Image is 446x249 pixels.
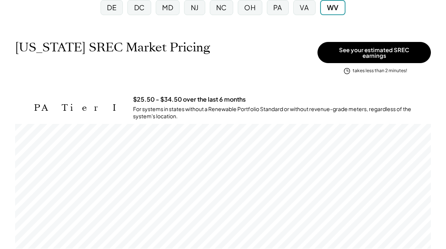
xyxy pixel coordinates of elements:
[107,3,116,12] div: DE
[244,3,256,12] div: OH
[191,3,199,12] div: NJ
[216,3,227,12] div: NC
[327,3,339,12] div: WV
[353,68,407,74] div: takes less than 2 minutes!
[273,3,282,12] div: PA
[162,3,173,12] div: MD
[133,105,431,120] div: For systems in states without a Renewable Portfolio Standard or without revenue-grade meters, reg...
[300,3,309,12] div: VA
[134,3,145,12] div: DC
[15,40,210,55] h1: [US_STATE] SREC Market Pricing
[317,42,431,63] button: See your estimated SREC earnings
[133,96,246,104] h3: $25.50 - $34.50 over the last 6 months
[34,102,122,113] h2: PA Tier I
